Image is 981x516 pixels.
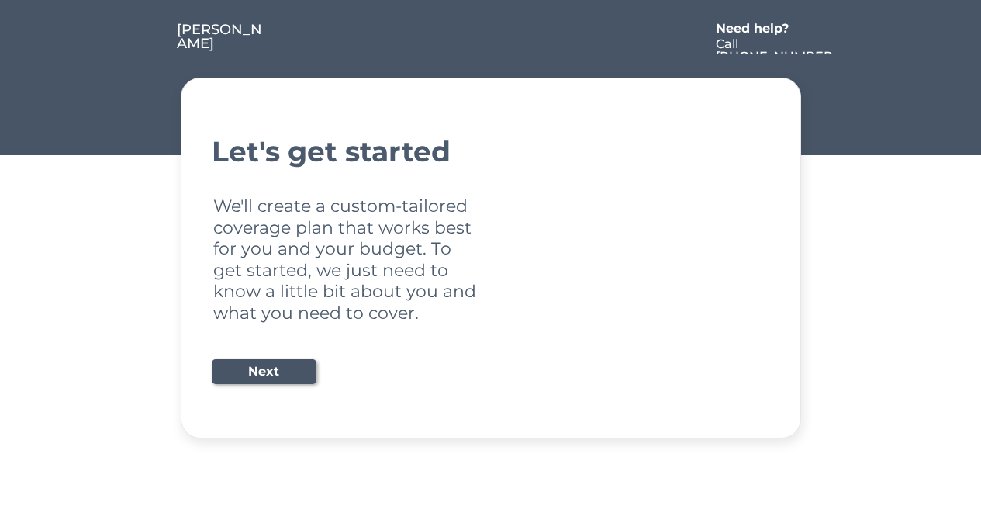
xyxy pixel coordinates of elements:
[212,359,316,384] button: Next
[716,23,805,35] div: Need help?
[177,23,266,50] div: [PERSON_NAME]
[177,23,266,54] a: [PERSON_NAME]
[716,38,835,75] div: Call [PHONE_NUMBER]
[212,137,770,165] div: Let's get started
[716,38,835,54] a: Call [PHONE_NUMBER]
[213,196,479,324] div: We'll create a custom-tailored coverage plan that works best for you and your budget. To get star...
